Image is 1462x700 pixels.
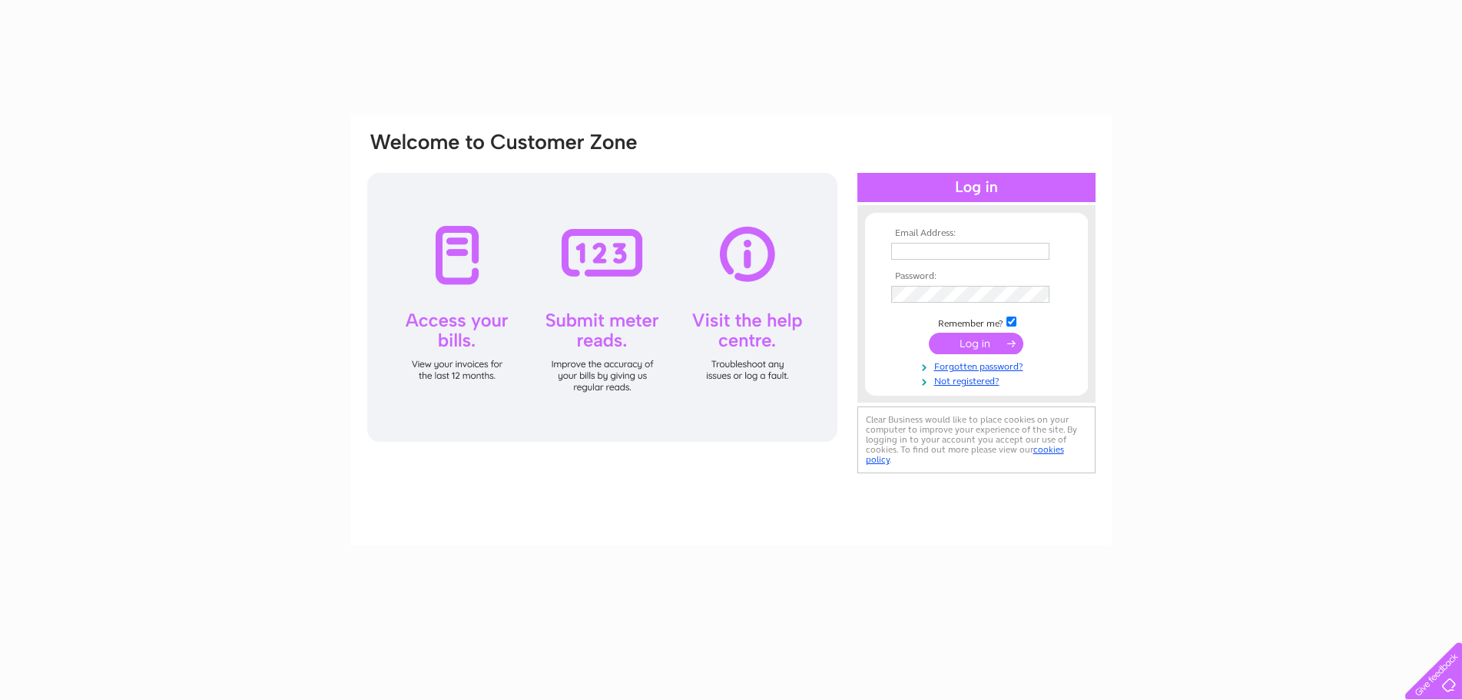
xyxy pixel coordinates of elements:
td: Remember me? [887,314,1066,330]
div: Clear Business would like to place cookies on your computer to improve your experience of the sit... [857,406,1096,473]
th: Password: [887,271,1066,282]
a: cookies policy [866,444,1064,465]
a: Forgotten password? [891,358,1066,373]
th: Email Address: [887,228,1066,239]
a: Not registered? [891,373,1066,387]
input: Submit [929,333,1023,354]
